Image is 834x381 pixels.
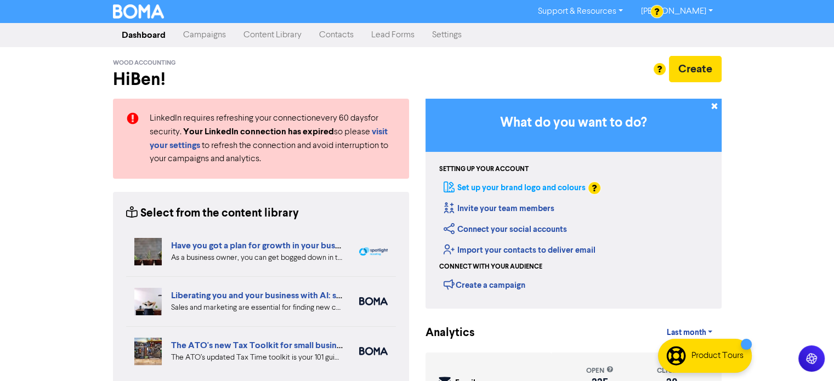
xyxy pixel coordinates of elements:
[171,302,343,314] div: Sales and marketing are essential for finding new customers but eat into your business time. We e...
[171,290,409,301] a: Liberating you and your business with AI: sales and marketing
[632,3,721,20] a: [PERSON_NAME]
[444,183,586,193] a: Set up your brand logo and colours
[359,247,388,256] img: spotlight
[439,164,529,174] div: Setting up your account
[310,24,362,46] a: Contacts
[439,262,542,272] div: Connect with your audience
[425,325,461,342] div: Analytics
[444,245,595,255] a: Import your contacts to deliver email
[442,115,705,131] h3: What do you want to do?
[150,128,388,150] a: visit your settings
[423,24,470,46] a: Settings
[666,328,706,338] span: Last month
[183,126,334,137] strong: Your LinkedIn connection has expired
[171,352,343,363] div: The ATO’s updated Tax Time toolkit is your 101 guide to business taxes. We’ve summarised the key ...
[126,205,299,222] div: Select from the content library
[444,203,554,214] a: Invite your team members
[359,347,388,355] img: boma
[656,366,687,376] div: click
[113,59,176,67] span: Wood Accounting
[779,328,834,381] iframe: Chat Widget
[174,24,235,46] a: Campaigns
[113,24,174,46] a: Dashboard
[444,224,567,235] a: Connect your social accounts
[657,322,721,344] a: Last month
[171,340,381,351] a: The ATO's new Tax Toolkit for small business owners
[171,240,359,251] a: Have you got a plan for growth in your business?
[171,252,343,264] div: As a business owner, you can get bogged down in the demands of day-to-day business. We can help b...
[362,24,423,46] a: Lead Forms
[235,24,310,46] a: Content Library
[113,69,409,90] h2: Hi Ben !
[113,4,164,19] img: BOMA Logo
[359,297,388,305] img: boma
[669,56,722,82] button: Create
[444,276,525,293] div: Create a campaign
[425,99,722,309] div: Getting Started in BOMA
[586,366,614,376] div: open
[529,3,632,20] a: Support & Resources
[141,112,404,166] div: LinkedIn requires refreshing your connection every 60 days for security. so please to refresh the...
